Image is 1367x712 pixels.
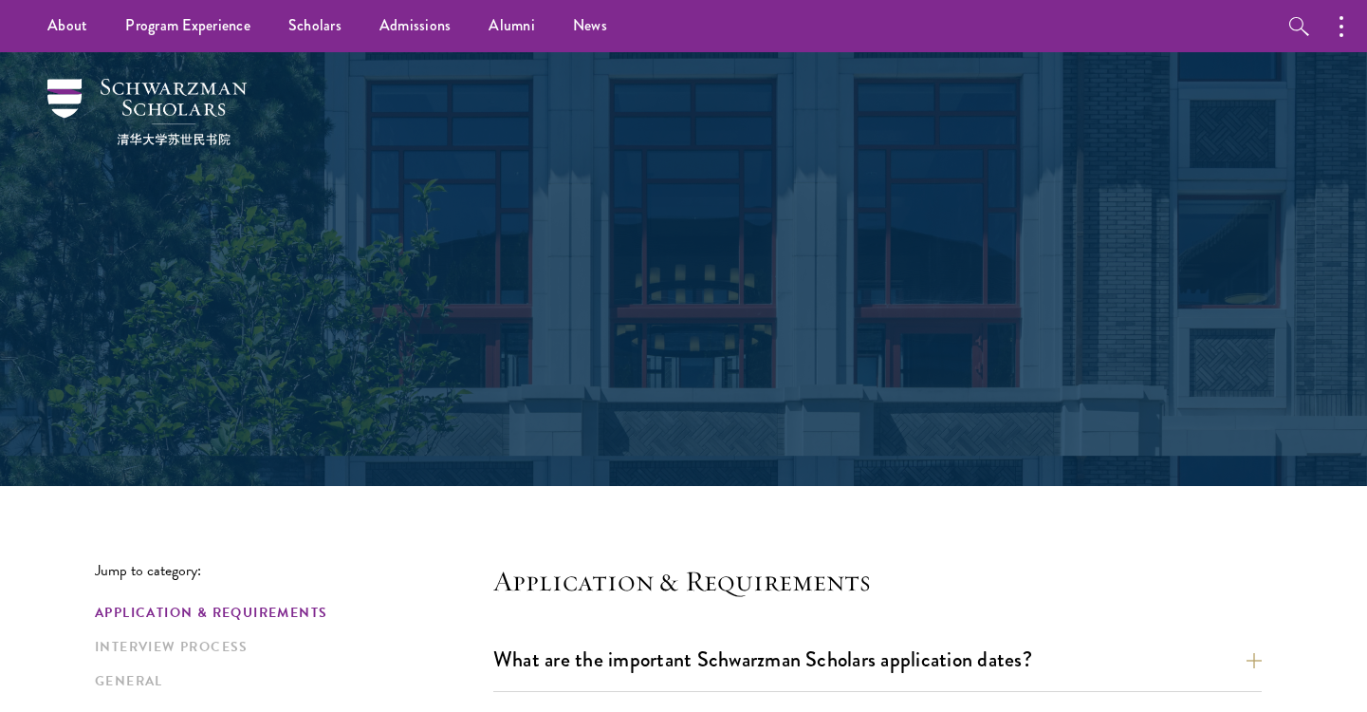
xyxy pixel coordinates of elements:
h4: Application & Requirements [493,562,1262,600]
p: Jump to category: [95,562,493,579]
a: General [95,671,482,691]
img: Schwarzman Scholars [47,79,247,145]
a: Interview Process [95,637,482,657]
a: Application & Requirements [95,603,482,623]
button: What are the important Schwarzman Scholars application dates? [493,638,1262,681]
